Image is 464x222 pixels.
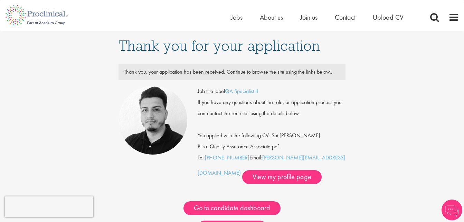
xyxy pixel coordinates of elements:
[335,13,356,22] a: Contact
[231,13,243,22] a: Jobs
[119,36,320,55] span: Thank you for your application
[192,86,351,97] div: Job title label
[260,13,283,22] a: About us
[119,86,187,155] img: Anderson Maldonado
[373,13,404,22] a: Upload CV
[205,154,249,161] a: [PHONE_NUMBER]
[198,154,345,176] a: [PERSON_NAME][EMAIL_ADDRESS][DOMAIN_NAME]
[242,170,322,184] a: View my profile page
[198,86,345,184] div: Tel: Email:
[5,196,93,217] iframe: reCAPTCHA
[183,201,281,215] a: Go to candidate dashboard
[442,200,462,220] img: Chatbot
[225,87,258,95] a: QA Specialist II
[192,97,351,119] div: If you have any questions about the role, or application process you can contact the recruiter us...
[192,119,351,152] div: You applied with the following CV: Sai [PERSON_NAME] Bitra_Quality Assurance Associate.pdf.
[119,66,345,77] div: Thank you, your application has been received. Continue to browse the site using the links below...
[300,13,318,22] a: Join us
